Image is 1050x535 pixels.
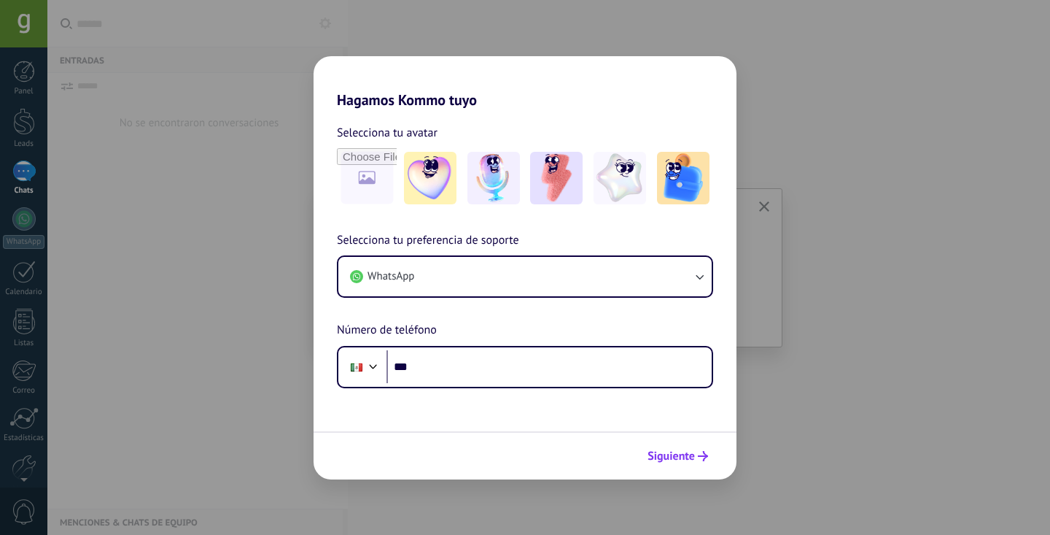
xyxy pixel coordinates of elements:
[594,152,646,204] img: -4.jpeg
[337,231,519,250] span: Selecciona tu preferencia de soporte
[657,152,709,204] img: -5.jpeg
[647,451,695,461] span: Siguiente
[367,269,414,284] span: WhatsApp
[404,152,456,204] img: -1.jpeg
[641,444,715,469] button: Siguiente
[314,56,736,109] h2: Hagamos Kommo tuyo
[467,152,520,204] img: -2.jpeg
[343,352,370,382] div: Mexico: + 52
[530,152,583,204] img: -3.jpeg
[337,123,437,142] span: Selecciona tu avatar
[338,257,712,296] button: WhatsApp
[337,321,437,340] span: Número de teléfono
